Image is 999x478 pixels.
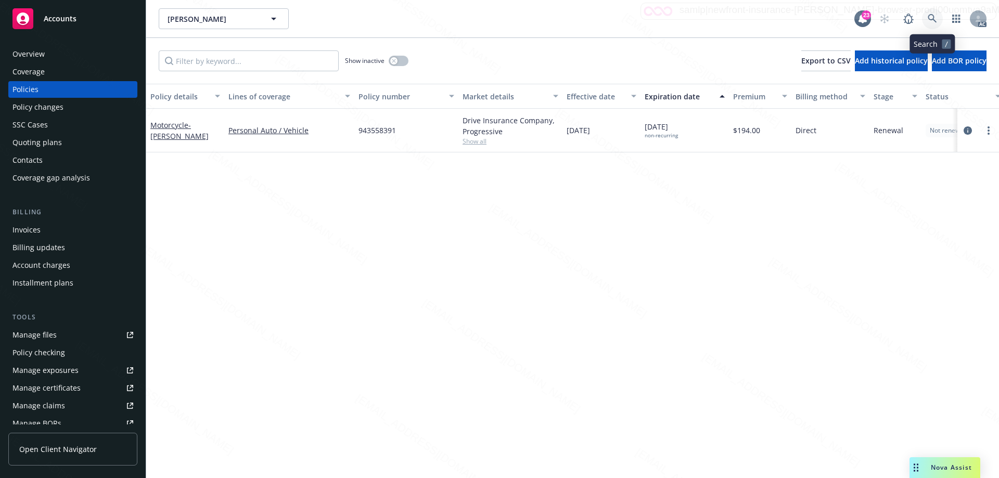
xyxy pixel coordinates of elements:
button: Billing method [791,84,869,109]
a: Policy checking [8,344,137,361]
span: [PERSON_NAME] [168,14,258,24]
div: Policy changes [12,99,63,115]
a: SSC Cases [8,117,137,133]
button: Expiration date [641,84,729,109]
span: Direct [796,125,816,136]
span: [DATE] [567,125,590,136]
a: Account charges [8,257,137,274]
div: Coverage [12,63,45,80]
a: Manage files [8,327,137,343]
div: Billing method [796,91,854,102]
div: Account charges [12,257,70,274]
a: Quoting plans [8,134,137,151]
div: Coverage gap analysis [12,170,90,186]
div: Invoices [12,222,41,238]
div: Quoting plans [12,134,62,151]
span: Not renewing [930,126,969,135]
a: Search [922,8,943,29]
div: Overview [12,46,45,62]
a: Coverage [8,63,137,80]
div: 23 [862,10,871,20]
button: [PERSON_NAME] [159,8,289,29]
button: Market details [458,84,562,109]
span: Show inactive [345,56,385,65]
input: Filter by keyword... [159,50,339,71]
button: Policy number [354,84,458,109]
div: Policy details [150,91,209,102]
span: Add BOR policy [932,56,987,66]
button: Nova Assist [910,457,980,478]
div: Policy number [358,91,443,102]
div: Lines of coverage [228,91,339,102]
a: Overview [8,46,137,62]
div: non-recurring [645,132,678,139]
a: Manage certificates [8,380,137,396]
a: Billing updates [8,239,137,256]
div: Policies [12,81,39,98]
a: Switch app [946,8,967,29]
a: Personal Auto / Vehicle [228,125,350,136]
span: Accounts [44,15,76,23]
a: Manage exposures [8,362,137,379]
span: Renewal [874,125,903,136]
div: Manage certificates [12,380,81,396]
a: Accounts [8,4,137,33]
a: Policies [8,81,137,98]
a: circleInformation [962,124,974,137]
a: Installment plans [8,275,137,291]
button: Lines of coverage [224,84,354,109]
div: Manage exposures [12,362,79,379]
div: Tools [8,312,137,322]
a: Manage BORs [8,415,137,432]
a: Contacts [8,152,137,169]
div: Policy checking [12,344,65,361]
div: Manage files [12,327,57,343]
a: Invoices [8,222,137,238]
a: Start snowing [874,8,895,29]
div: Billing [8,207,137,217]
a: more [982,124,995,137]
a: Motorcycle [150,120,209,141]
div: SSC Cases [12,117,48,133]
a: Manage claims [8,397,137,414]
div: Effective date [567,91,625,102]
span: Show all [463,137,558,146]
div: Market details [463,91,547,102]
button: Premium [729,84,791,109]
span: 943558391 [358,125,396,136]
div: Installment plans [12,275,73,291]
div: Drag to move [910,457,923,478]
span: [DATE] [645,121,678,139]
button: Policy details [146,84,224,109]
button: Add historical policy [855,50,928,71]
div: Manage BORs [12,415,61,432]
div: Stage [874,91,906,102]
span: $194.00 [733,125,760,136]
button: Effective date [562,84,641,109]
button: Add BOR policy [932,50,987,71]
a: Policy changes [8,99,137,115]
div: Status [926,91,989,102]
span: - [PERSON_NAME] [150,120,209,141]
span: Add historical policy [855,56,928,66]
div: Premium [733,91,776,102]
button: Export to CSV [801,50,851,71]
span: Nova Assist [931,463,972,472]
div: Manage claims [12,397,65,414]
div: Contacts [12,152,43,169]
div: Billing updates [12,239,65,256]
span: Open Client Navigator [19,444,97,455]
a: Report a Bug [898,8,919,29]
div: Expiration date [645,91,713,102]
button: Stage [869,84,921,109]
span: Export to CSV [801,56,851,66]
div: Drive Insurance Company, Progressive [463,115,558,137]
a: Coverage gap analysis [8,170,137,186]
